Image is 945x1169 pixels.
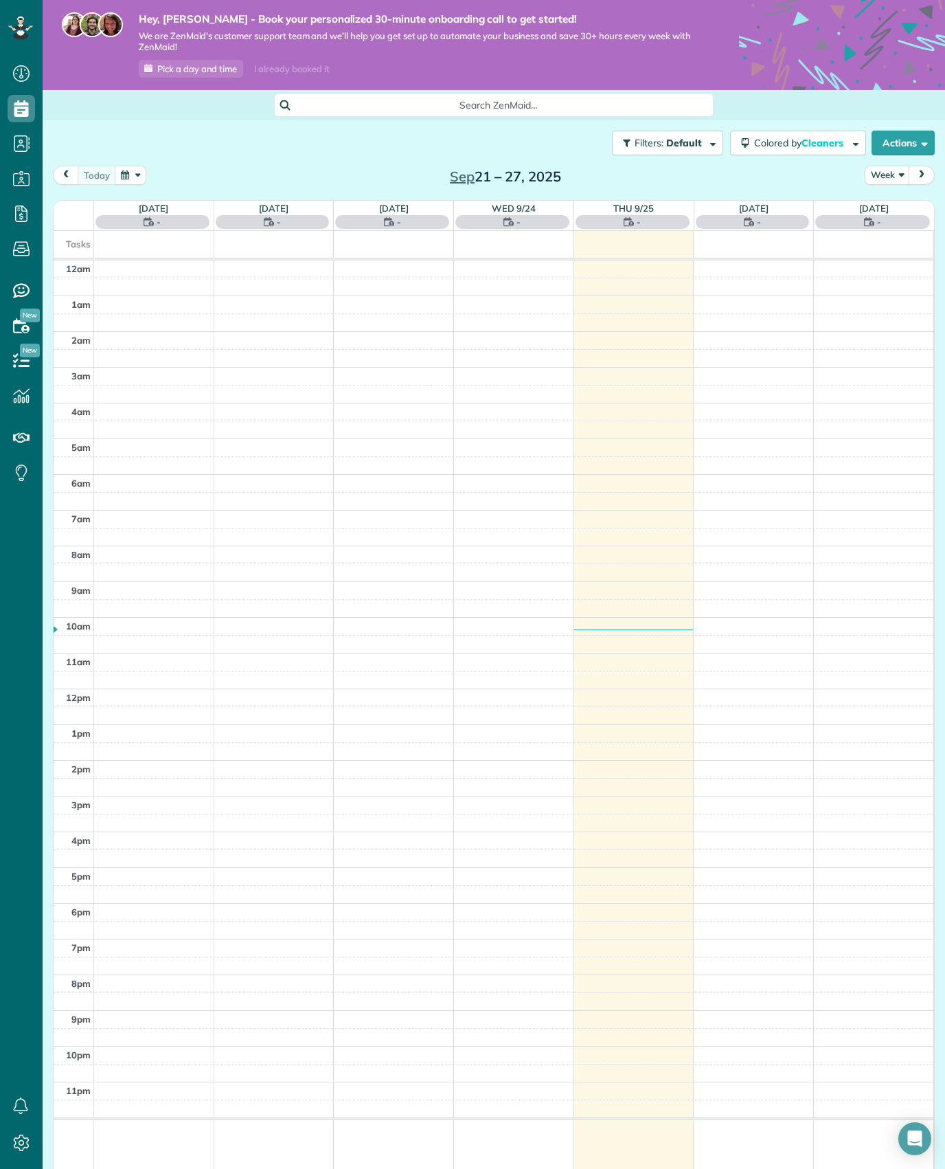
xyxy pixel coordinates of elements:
[71,835,91,846] span: 4pm
[71,871,91,882] span: 5pm
[71,585,91,596] span: 9am
[98,12,123,37] img: michelle-19f622bdf1676172e81f8f8fba1fb50e276960ebfe0243fe18214015130c80e4.jpg
[246,60,337,78] div: I already booked it
[71,906,91,917] span: 6pm
[71,549,91,560] span: 8am
[139,60,243,78] a: Pick a day and time
[157,63,237,74] span: Pick a day and time
[739,203,768,214] a: [DATE]
[801,137,845,149] span: Cleaners
[66,238,91,249] span: Tasks
[71,478,91,489] span: 6am
[635,137,663,149] span: Filters:
[78,166,116,184] button: today
[605,131,723,155] a: Filters: Default
[71,942,91,953] span: 7pm
[71,442,91,453] span: 5am
[898,1122,931,1155] div: Open Intercom Messenger
[71,728,91,739] span: 1pm
[66,1085,91,1096] span: 11pm
[613,203,654,214] a: Thu 9/25
[66,621,91,632] span: 10am
[865,166,910,184] button: Week
[139,203,168,214] a: [DATE]
[277,215,281,229] span: -
[71,513,91,524] span: 7am
[637,215,641,229] span: -
[450,168,475,185] span: Sep
[20,344,40,357] span: New
[71,978,91,989] span: 8pm
[420,169,591,184] h2: 21 – 27, 2025
[757,215,761,229] span: -
[259,203,288,214] a: [DATE]
[516,215,521,229] span: -
[66,656,91,667] span: 11am
[62,12,87,37] img: maria-72a9807cf96188c08ef61303f053569d2e2a8a1cde33d635c8a3ac13582a053d.jpg
[754,137,848,149] span: Colored by
[379,203,409,214] a: [DATE]
[71,335,91,346] span: 2am
[53,166,79,184] button: prev
[66,692,91,703] span: 12pm
[139,12,698,26] strong: Hey, [PERSON_NAME] - Book your personalized 30-minute onboarding call to get started!
[859,203,889,214] a: [DATE]
[20,309,40,322] span: New
[71,1014,91,1025] span: 9pm
[71,764,91,775] span: 2pm
[492,203,536,214] a: Wed 9/24
[71,370,91,381] span: 3am
[872,131,935,155] button: Actions
[877,215,881,229] span: -
[66,1049,91,1060] span: 10pm
[66,263,91,274] span: 12am
[71,799,91,810] span: 3pm
[666,137,703,149] span: Default
[80,12,104,37] img: jorge-587dff0eeaa6aab1f244e6dc62b8924c3b6ad411094392a53c71c6c4a576187d.jpg
[157,215,161,229] span: -
[730,131,866,155] button: Colored byCleaners
[612,131,723,155] button: Filters: Default
[397,215,401,229] span: -
[909,166,935,184] button: next
[71,406,91,417] span: 4am
[139,30,698,54] span: We are ZenMaid’s customer support team and we’ll help you get set up to automate your business an...
[71,299,91,310] span: 1am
